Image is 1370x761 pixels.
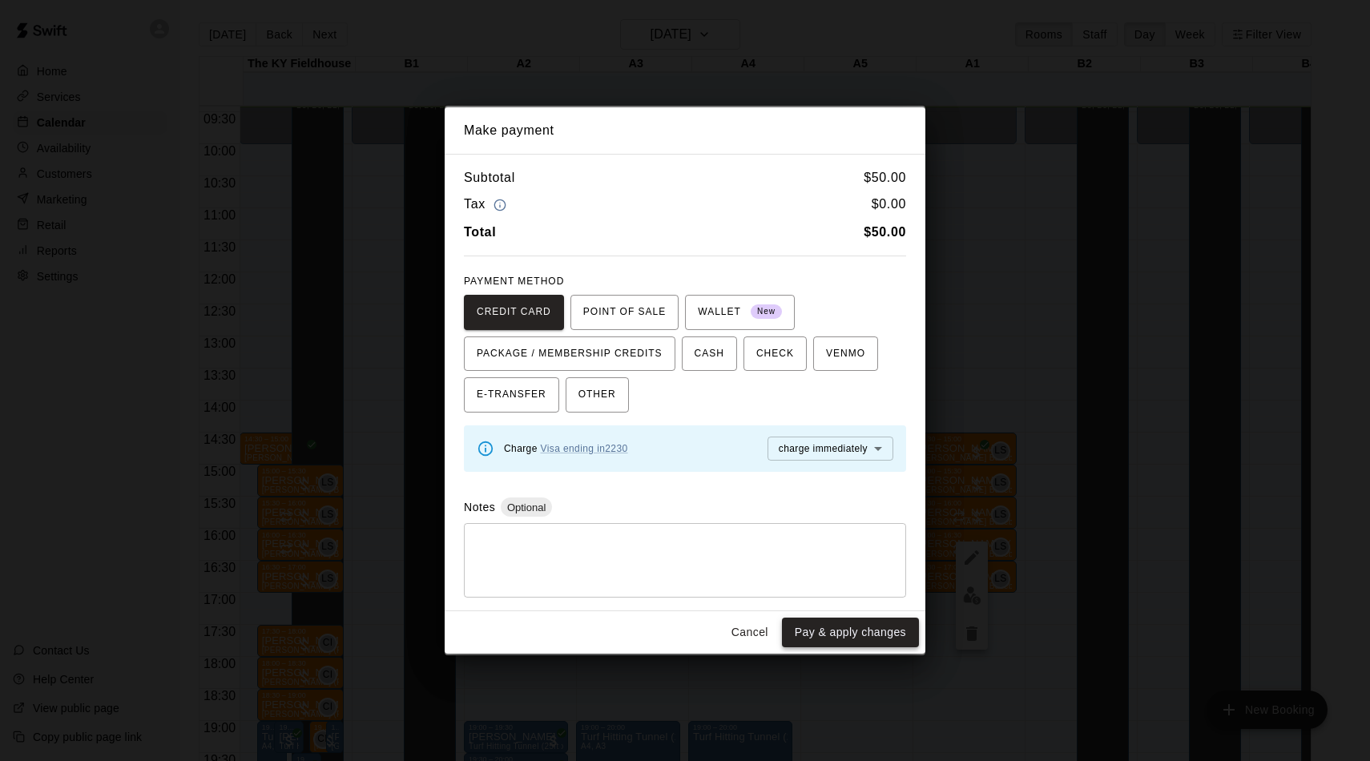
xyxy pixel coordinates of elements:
[570,295,679,330] button: POINT OF SALE
[685,295,795,330] button: WALLET New
[782,618,919,647] button: Pay & apply changes
[541,443,628,454] a: Visa ending in 2230
[864,167,906,188] h6: $ 50.00
[566,377,629,413] button: OTHER
[779,443,868,454] span: charge immediately
[464,225,496,239] b: Total
[464,194,510,215] h6: Tax
[504,443,628,454] span: Charge
[464,336,675,372] button: PACKAGE / MEMBERSHIP CREDITS
[501,501,552,513] span: Optional
[578,382,616,408] span: OTHER
[743,336,807,372] button: CHECK
[864,225,906,239] b: $ 50.00
[751,301,782,323] span: New
[477,300,551,325] span: CREDIT CARD
[477,341,663,367] span: PACKAGE / MEMBERSHIP CREDITS
[464,377,559,413] button: E-TRANSFER
[695,341,724,367] span: CASH
[698,300,782,325] span: WALLET
[464,501,495,513] label: Notes
[813,336,878,372] button: VENMO
[872,194,906,215] h6: $ 0.00
[464,295,564,330] button: CREDIT CARD
[682,336,737,372] button: CASH
[477,382,546,408] span: E-TRANSFER
[445,107,925,154] h2: Make payment
[464,276,564,287] span: PAYMENT METHOD
[583,300,666,325] span: POINT OF SALE
[464,167,515,188] h6: Subtotal
[756,341,794,367] span: CHECK
[724,618,776,647] button: Cancel
[826,341,865,367] span: VENMO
